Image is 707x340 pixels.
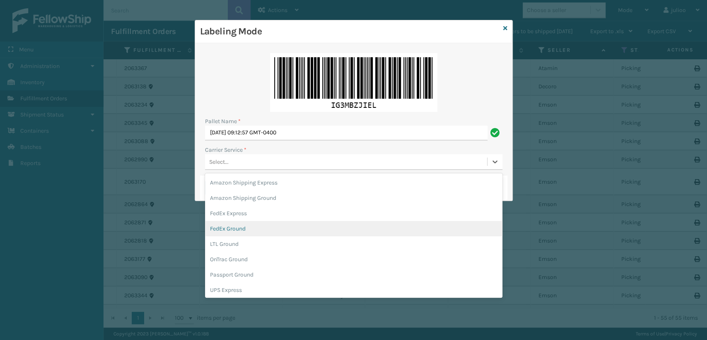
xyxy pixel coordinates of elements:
div: OnTrac Ground [205,252,502,267]
div: Amazon Shipping Ground [205,190,502,206]
label: Carrier Service [205,146,246,154]
div: Passport Ground [205,267,502,282]
div: LTL Ground [205,236,502,252]
div: Select... [209,158,229,166]
div: Amazon Shipping Express [205,175,502,190]
img: 3mQ2PkAAAAGSURBVAMAbftdgVMVSC4AAAAASUVORK5CYII= [270,53,437,112]
h3: Labeling Mode [200,25,500,38]
label: Pallet Name [205,117,241,126]
div: FedEx Express [205,206,502,221]
div: UPS Express [205,282,502,298]
div: FedEx Ground [205,221,502,236]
